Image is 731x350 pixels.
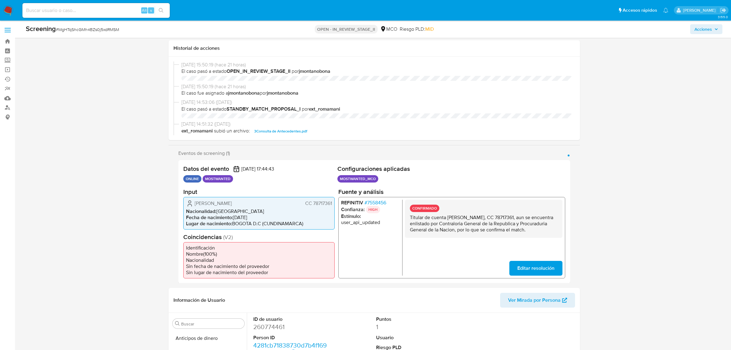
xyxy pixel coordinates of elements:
a: Salir [720,7,726,14]
span: 3Consulta de Antecedentes.pdf [254,128,307,135]
dt: Usuario [376,334,452,341]
span: [DATE] 14:51:32 ([DATE]) [181,121,573,128]
span: s [150,7,152,13]
b: ext_romamani [309,105,340,112]
p: OPEN - IN_REVIEW_STAGE_II [315,25,378,33]
dt: Puntos [376,316,452,323]
button: Ver Mirada por Persona [500,293,575,308]
span: El caso pasó a estado por [181,68,573,75]
button: Acciones [690,24,722,34]
span: Alt [142,7,147,13]
button: Anticipos de dinero [170,331,247,346]
p: juan.montanobonaga@mercadolibre.com.co [683,7,718,13]
b: OPEN_IN_REVIEW_STAGE_II [227,68,290,75]
span: MID [425,26,434,33]
span: Riesgo PLD: [400,26,434,33]
b: jmontanobona [299,68,330,75]
b: ext_romamani [181,128,213,135]
h1: Historial de acciones [173,45,575,51]
span: subió un archivo: [214,128,250,135]
span: El caso fue asignado a por [181,90,573,96]
span: Ver Mirada por Persona [508,293,561,308]
b: jmontanobona [228,89,260,96]
button: search-icon [155,6,167,15]
h1: Información de Usuario [173,297,225,303]
span: Accesos rápidos [623,7,657,14]
b: STANDBY_MATCH_PROPOSAL_I [227,105,301,112]
span: [DATE] 15:50:19 (hace 21 horas) [181,83,573,90]
button: 3Consulta de Antecedentes.pdf [251,128,310,135]
span: # MgHTqShcGMh4BZs0j5xdRMSM [56,26,119,33]
input: Buscar usuario o caso... [22,6,170,14]
dd: 260774461 [253,323,329,331]
span: [DATE] 15:50:19 (hace 21 horas) [181,61,573,68]
dt: ID de usuario [253,316,329,323]
div: MCO [380,26,397,33]
b: Screening [26,24,56,33]
dd: 1 [376,323,452,331]
span: El caso pasó a estado por [181,106,573,112]
span: Acciones [694,24,712,34]
dt: Person ID [253,334,329,341]
button: Buscar [175,321,180,326]
input: Buscar [181,321,242,327]
span: [DATE] 14:53:06 ([DATE]) [181,99,573,106]
a: Notificaciones [663,8,668,13]
b: jmontanobona [267,89,298,96]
